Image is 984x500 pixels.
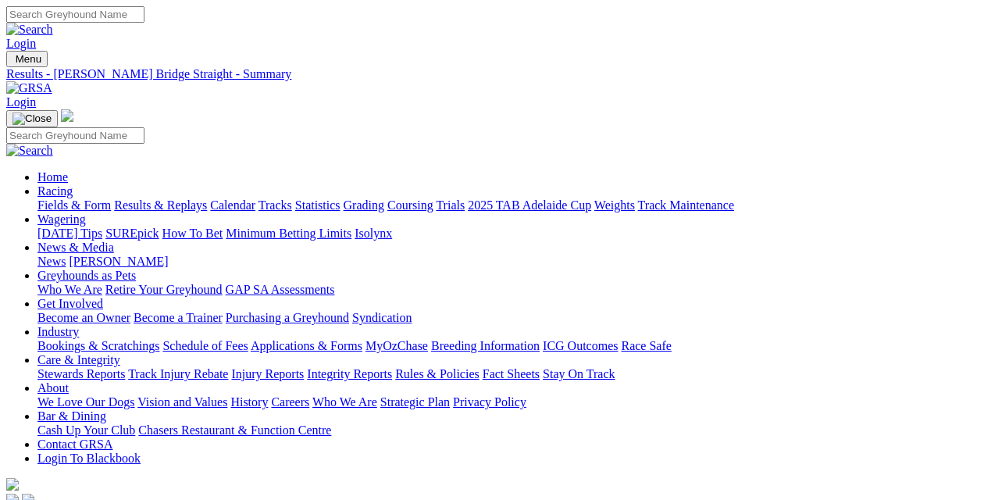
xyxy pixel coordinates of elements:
img: logo-grsa-white.png [6,478,19,491]
input: Search [6,127,144,144]
a: 2025 TAB Adelaide Cup [468,198,591,212]
a: Tracks [258,198,292,212]
a: SUREpick [105,227,159,240]
a: Results & Replays [114,198,207,212]
a: MyOzChase [365,339,428,352]
a: Weights [594,198,635,212]
a: Greyhounds as Pets [37,269,136,282]
a: Minimum Betting Limits [226,227,351,240]
a: Care & Integrity [37,353,120,366]
div: Get Involved [37,311,978,325]
img: Close [12,112,52,125]
img: logo-grsa-white.png [61,109,73,122]
a: GAP SA Assessments [226,283,335,296]
a: Stewards Reports [37,367,125,380]
div: Industry [37,339,978,353]
a: We Love Our Dogs [37,395,134,409]
a: Coursing [387,198,433,212]
a: Strategic Plan [380,395,450,409]
div: Greyhounds as Pets [37,283,978,297]
a: Race Safe [621,339,671,352]
a: Track Maintenance [638,198,734,212]
div: Care & Integrity [37,367,978,381]
a: Schedule of Fees [162,339,248,352]
button: Toggle navigation [6,51,48,67]
input: Search [6,6,144,23]
a: Login [6,95,36,109]
a: About [37,381,69,395]
a: Bookings & Scratchings [37,339,159,352]
a: Stay On Track [543,367,615,380]
div: Racing [37,198,978,212]
a: Cash Up Your Club [37,423,135,437]
a: Privacy Policy [453,395,526,409]
div: About [37,395,978,409]
a: Login To Blackbook [37,452,141,465]
a: Isolynx [355,227,392,240]
a: Integrity Reports [307,367,392,380]
a: How To Bet [162,227,223,240]
a: Purchasing a Greyhound [226,311,349,324]
a: Become an Owner [37,311,130,324]
a: Retire Your Greyhound [105,283,223,296]
div: News & Media [37,255,978,269]
a: Wagering [37,212,86,226]
a: Bar & Dining [37,409,106,423]
img: GRSA [6,81,52,95]
a: Calendar [210,198,255,212]
div: Wagering [37,227,978,241]
a: Login [6,37,36,50]
a: Rules & Policies [395,367,480,380]
a: Who We Are [37,283,102,296]
a: Syndication [352,311,412,324]
a: Vision and Values [137,395,227,409]
a: Applications & Forms [251,339,362,352]
a: Fact Sheets [483,367,540,380]
a: Racing [37,184,73,198]
a: Breeding Information [431,339,540,352]
button: Toggle navigation [6,110,58,127]
div: Bar & Dining [37,423,978,437]
a: Results - [PERSON_NAME] Bridge Straight - Summary [6,67,978,81]
a: News & Media [37,241,114,254]
a: [DATE] Tips [37,227,102,240]
img: Search [6,144,53,158]
span: Menu [16,53,41,65]
a: Become a Trainer [134,311,223,324]
a: Careers [271,395,309,409]
a: Injury Reports [231,367,304,380]
a: ICG Outcomes [543,339,618,352]
a: History [230,395,268,409]
img: Search [6,23,53,37]
a: Chasers Restaurant & Function Centre [138,423,331,437]
a: News [37,255,66,268]
a: Contact GRSA [37,437,112,451]
a: Grading [344,198,384,212]
a: Industry [37,325,79,338]
a: Statistics [295,198,340,212]
a: Trials [436,198,465,212]
a: Track Injury Rebate [128,367,228,380]
a: Who We Are [312,395,377,409]
a: [PERSON_NAME] [69,255,168,268]
a: Fields & Form [37,198,111,212]
a: Get Involved [37,297,103,310]
a: Home [37,170,68,184]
